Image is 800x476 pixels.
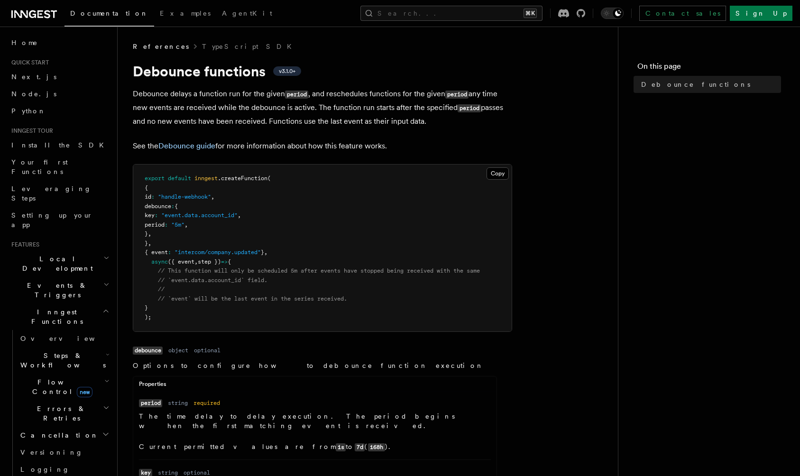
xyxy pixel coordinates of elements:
a: Setting up your app [8,207,111,233]
p: Current permitted values are from to ( ). [139,442,491,452]
span: debounce [145,203,171,210]
span: , [264,249,267,256]
button: Inngest Functions [8,303,111,330]
span: , [194,258,198,265]
span: , [184,221,188,228]
code: period [458,104,481,112]
span: step }) [198,258,221,265]
span: id [145,193,151,200]
span: , [211,193,214,200]
span: v3.1.0+ [279,67,295,75]
span: "handle-webhook" [158,193,211,200]
button: Cancellation [17,427,111,444]
span: Inngest tour [8,127,53,135]
span: async [151,258,168,265]
span: Cancellation [17,430,99,440]
span: Events & Triggers [8,281,103,300]
a: Versioning [17,444,111,461]
span: Errors & Retries [17,404,103,423]
a: Examples [154,3,216,26]
span: Node.js [11,90,56,98]
span: Versioning [20,449,83,456]
code: 1s [336,443,346,451]
h1: Debounce functions [133,63,512,80]
a: Python [8,102,111,119]
span: { event [145,249,168,256]
span: Local Development [8,254,103,273]
p: See the for more information about how this feature works. [133,139,512,153]
a: Next.js [8,68,111,85]
a: Home [8,34,111,51]
p: The time delay to delay execution. The period begins when the first matching event is received. [139,412,491,430]
dd: object [168,347,188,354]
a: Node.js [8,85,111,102]
button: Toggle dark mode [601,8,624,19]
a: Documentation [64,3,154,27]
p: Options to configure how to debounce function execution [133,361,497,370]
a: Install the SDK [8,137,111,154]
span: } [261,249,264,256]
button: Flow Controlnew [17,374,111,400]
span: : [151,193,155,200]
dd: required [193,399,220,407]
a: Sign Up [730,6,792,21]
span: Examples [160,9,211,17]
span: => [221,258,228,265]
kbd: ⌘K [524,9,537,18]
span: .createFunction [218,175,267,182]
span: { [175,203,178,210]
span: ( [267,175,271,182]
code: debounce [133,347,163,355]
span: // `event.data.account_id` field. [158,277,267,284]
dd: string [168,399,188,407]
span: , [148,230,151,237]
span: Next.js [11,73,56,81]
button: Events & Triggers [8,277,111,303]
span: export [145,175,165,182]
span: : [171,203,175,210]
a: AgentKit [216,3,278,26]
span: Setting up your app [11,211,93,229]
span: new [77,387,92,397]
a: Debounce functions [637,76,781,93]
a: Overview [17,330,111,347]
button: Errors & Retries [17,400,111,427]
span: Home [11,38,38,47]
button: Copy [487,167,509,180]
span: Leveraging Steps [11,185,92,202]
span: : [155,212,158,219]
span: : [168,249,171,256]
a: Your first Functions [8,154,111,180]
span: } [145,230,148,237]
span: Inngest Functions [8,307,102,326]
code: 168h [368,443,385,451]
span: { [228,258,231,265]
span: , [238,212,241,219]
span: } [145,304,148,311]
span: // [158,286,165,293]
span: ({ event [168,258,194,265]
button: Steps & Workflows [17,347,111,374]
span: Your first Functions [11,158,68,175]
span: Flow Control [17,377,104,396]
a: Contact sales [639,6,726,21]
code: period [139,399,162,407]
span: "5m" [171,221,184,228]
code: period [285,91,308,99]
span: Overview [20,335,118,342]
span: inngest [194,175,218,182]
a: Leveraging Steps [8,180,111,207]
span: Quick start [8,59,49,66]
span: // This function will only be scheduled 5m after events have stopped being received with the same [158,267,480,274]
span: "intercom/company.updated" [175,249,261,256]
span: "event.data.account_id" [161,212,238,219]
span: Python [11,107,46,115]
span: // `event` will be the last event in the series received. [158,295,347,302]
span: Logging [20,466,70,473]
span: Documentation [70,9,148,17]
span: { [145,184,148,191]
span: : [165,221,168,228]
p: Debounce delays a function run for the given , and reschedules functions for the given any time n... [133,87,512,128]
span: , [148,240,151,247]
span: default [168,175,191,182]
